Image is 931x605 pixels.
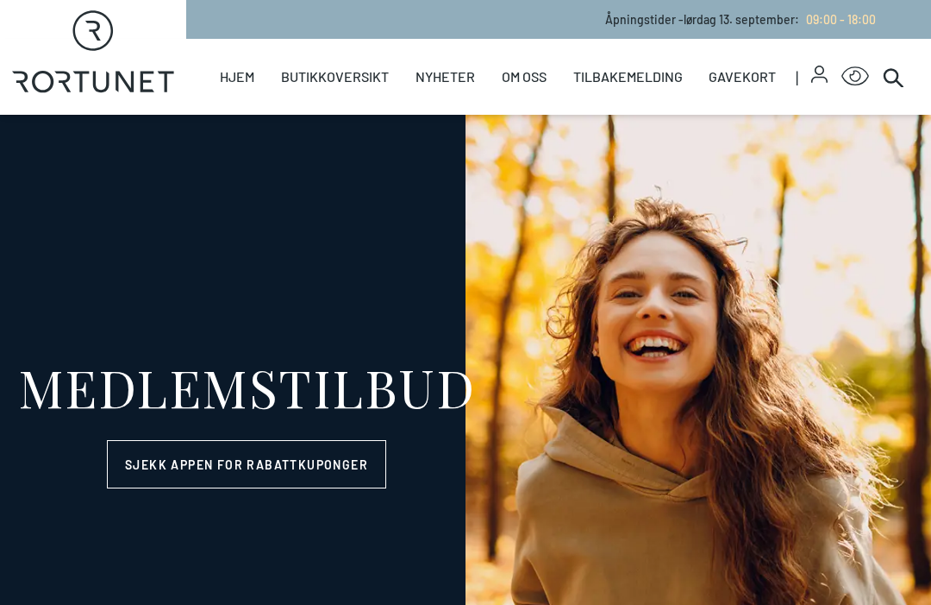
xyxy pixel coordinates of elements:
[416,39,475,115] a: Nyheter
[107,440,386,488] a: Sjekk appen for rabattkuponger
[841,63,869,91] button: Open Accessibility Menu
[573,39,683,115] a: Tilbakemelding
[709,39,776,115] a: Gavekort
[18,361,476,413] div: MEDLEMSTILBUD
[605,10,876,28] p: Åpningstider - lørdag 13. september :
[799,12,876,27] a: 09:00 - 18:00
[220,39,254,115] a: Hjem
[796,39,811,115] span: |
[806,12,876,27] span: 09:00 - 18:00
[281,39,389,115] a: Butikkoversikt
[502,39,547,115] a: Om oss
